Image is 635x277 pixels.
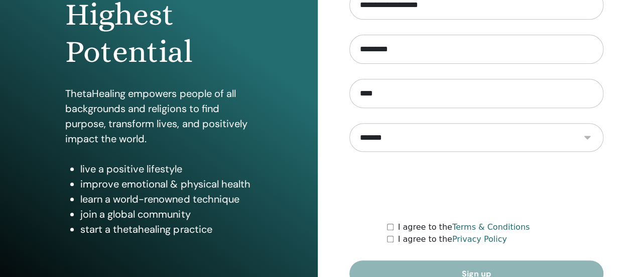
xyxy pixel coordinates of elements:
[80,192,252,207] li: learn a world-renowned technique
[398,221,530,233] label: I agree to the
[398,233,506,245] label: I agree to the
[80,207,252,222] li: join a global community
[80,222,252,237] li: start a thetahealing practice
[80,161,252,176] li: live a positive lifestyle
[452,222,530,232] a: Terms & Conditions
[452,234,507,244] a: Privacy Policy
[80,176,252,192] li: improve emotional & physical health
[400,167,553,206] iframe: reCAPTCHA
[65,86,252,146] p: ThetaHealing empowers people of all backgrounds and religions to find purpose, transform lives, a...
